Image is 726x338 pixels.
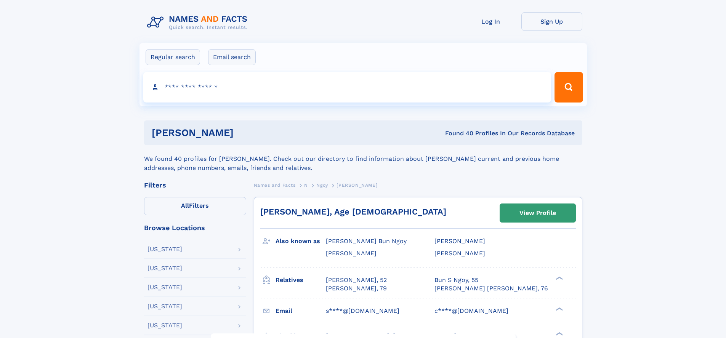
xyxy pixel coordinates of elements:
[147,284,182,290] div: [US_STATE]
[181,202,189,209] span: All
[326,284,387,293] a: [PERSON_NAME], 79
[144,12,254,33] img: Logo Names and Facts
[146,49,200,65] label: Regular search
[304,183,308,188] span: N
[326,276,387,284] a: [PERSON_NAME], 52
[434,284,548,293] a: [PERSON_NAME] [PERSON_NAME], 76
[147,303,182,309] div: [US_STATE]
[434,237,485,245] span: [PERSON_NAME]
[147,246,182,252] div: [US_STATE]
[147,265,182,271] div: [US_STATE]
[147,322,182,328] div: [US_STATE]
[316,180,328,190] a: Ngoy
[144,182,246,189] div: Filters
[434,276,478,284] a: Bun S Ngoy, 55
[460,12,521,31] a: Log In
[144,224,246,231] div: Browse Locations
[144,197,246,215] label: Filters
[152,128,340,138] h1: [PERSON_NAME]
[337,183,377,188] span: [PERSON_NAME]
[276,304,326,317] h3: Email
[316,183,328,188] span: Ngoy
[208,49,256,65] label: Email search
[500,204,575,222] a: View Profile
[554,306,563,311] div: ❯
[276,274,326,287] h3: Relatives
[260,207,446,216] a: [PERSON_NAME], Age [DEMOGRAPHIC_DATA]
[326,250,377,257] span: [PERSON_NAME]
[554,276,563,280] div: ❯
[554,331,563,336] div: ❯
[254,180,296,190] a: Names and Facts
[326,237,407,245] span: [PERSON_NAME] Bun Ngoy
[304,180,308,190] a: N
[339,129,575,138] div: Found 40 Profiles In Our Records Database
[555,72,583,103] button: Search Button
[519,204,556,222] div: View Profile
[434,250,485,257] span: [PERSON_NAME]
[521,12,582,31] a: Sign Up
[144,145,582,173] div: We found 40 profiles for [PERSON_NAME]. Check out our directory to find information about [PERSON...
[143,72,551,103] input: search input
[276,235,326,248] h3: Also known as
